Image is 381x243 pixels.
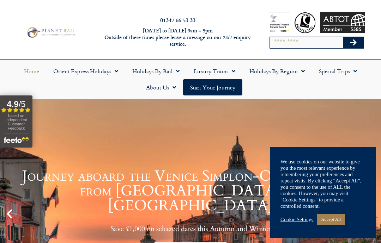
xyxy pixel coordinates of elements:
[312,63,364,79] a: Special Trips
[139,79,183,95] a: About Us
[125,63,187,79] a: Holidays by Rail
[18,169,363,213] h1: Journey aboard the Venice Simplon-Orient-Express from [GEOGRAPHIC_DATA] to [GEOGRAPHIC_DATA]
[17,63,46,79] a: Home
[280,216,313,223] a: Cookie Settings
[4,63,377,95] nav: Menu
[343,37,364,48] button: Search
[317,214,345,225] a: Accept All
[242,63,312,79] a: Holidays by Region
[183,79,242,95] a: Start your Journey
[46,63,125,79] a: Orient Express Holidays
[280,158,365,209] div: We use cookies on our website to give you the most relevant experience by remembering your prefer...
[4,208,16,220] div: Previous slide
[160,16,195,24] a: 01347 66 53 33
[18,224,363,233] p: Save £1,000 on selected dates this Autumn and Winter
[103,27,252,47] h6: [DATE] to [DATE] 9am – 5pm Outside of these times please leave a message on our 24/7 enquiry serv...
[25,26,77,39] img: Planet Rail Train Holidays Logo
[187,63,242,79] a: Luxury Trains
